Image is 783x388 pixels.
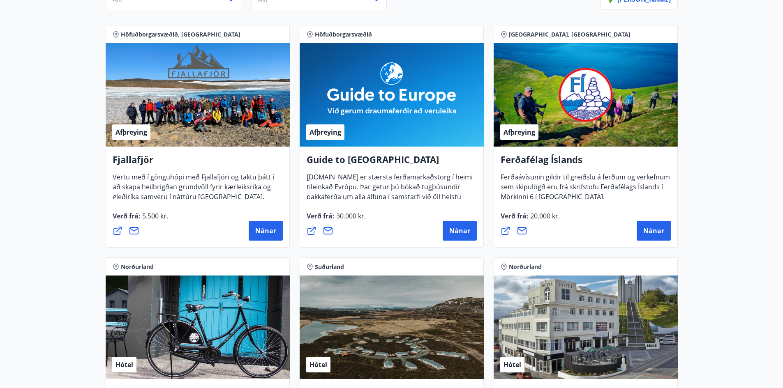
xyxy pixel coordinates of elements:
[307,211,366,227] span: Verð frá :
[501,211,560,227] span: Verð frá :
[504,128,535,137] span: Afþreying
[504,360,521,369] span: Hótel
[255,226,276,235] span: Nánar
[141,211,168,220] span: 5.500 kr.
[310,128,341,137] span: Afþreying
[529,211,560,220] span: 20.000 kr.
[501,153,671,172] h4: Ferðafélag Íslands
[307,153,477,172] h4: Guide to [GEOGRAPHIC_DATA]
[121,30,240,39] span: Höfuðborgarsvæðið, [GEOGRAPHIC_DATA]
[310,360,327,369] span: Hótel
[501,172,670,208] span: Ferðaávísunin gildir til greiðslu á ferðum og verkefnum sem skipulögð eru frá skrifstofu Ferðafél...
[335,211,366,220] span: 30.000 kr.
[113,172,274,208] span: Vertu með í gönguhópi með Fjallafjöri og taktu þátt í að skapa heilbrigðan grundvöll fyrir kærlei...
[315,263,344,271] span: Suðurland
[307,172,473,227] span: [DOMAIN_NAME] er stærsta ferðamarkaðstorg í heimi tileinkað Evrópu. Þar getur þú bókað tugþúsundi...
[443,221,477,241] button: Nánar
[115,128,147,137] span: Afþreying
[113,153,283,172] h4: Fjallafjör
[449,226,470,235] span: Nánar
[121,263,154,271] span: Norðurland
[637,221,671,241] button: Nánar
[113,211,168,227] span: Verð frá :
[115,360,133,369] span: Hótel
[643,226,664,235] span: Nánar
[249,221,283,241] button: Nánar
[509,30,631,39] span: [GEOGRAPHIC_DATA], [GEOGRAPHIC_DATA]
[509,263,542,271] span: Norðurland
[315,30,372,39] span: Höfuðborgarsvæðið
